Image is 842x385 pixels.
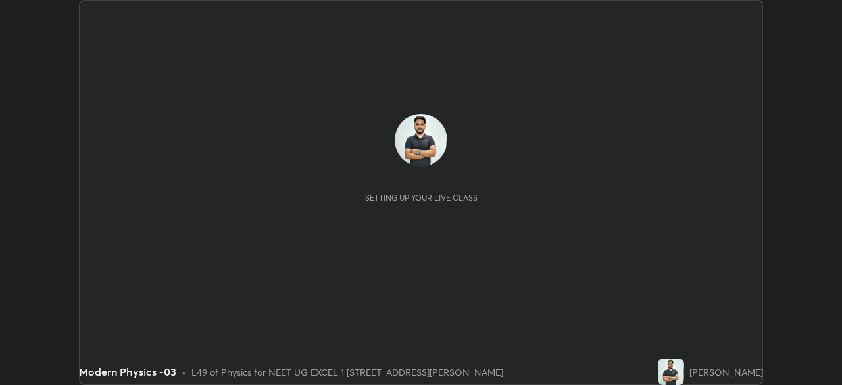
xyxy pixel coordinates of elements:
[395,114,447,167] img: aad7c88180934166bc05e7b1c96e33c5.jpg
[79,364,176,380] div: Modern Physics -03
[191,365,503,379] div: L49 of Physics for NEET UG EXCEL 1 [STREET_ADDRESS][PERSON_NAME]
[182,365,186,379] div: •
[365,193,478,203] div: Setting up your live class
[689,365,763,379] div: [PERSON_NAME]
[658,359,684,385] img: aad7c88180934166bc05e7b1c96e33c5.jpg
